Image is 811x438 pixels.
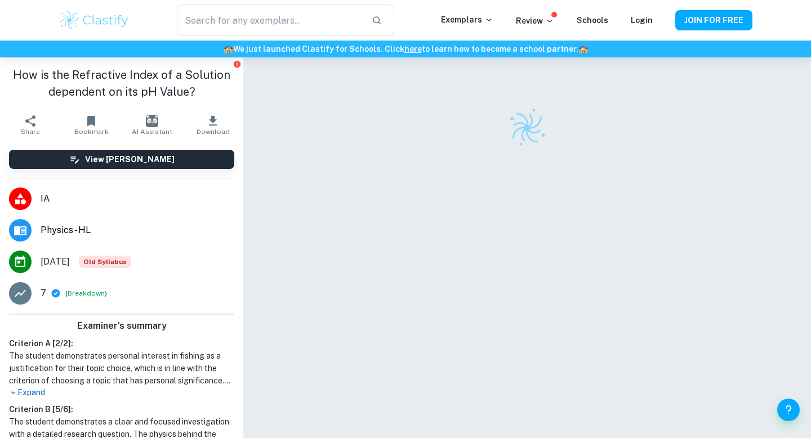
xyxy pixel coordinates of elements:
[41,287,46,300] p: 7
[502,102,553,154] img: Clastify logo
[441,14,493,26] p: Exemplars
[68,288,105,298] button: Breakdown
[577,16,608,25] a: Schools
[146,115,158,127] img: AI Assistant
[516,15,554,27] p: Review
[9,337,234,350] h6: Criterion A [ 2 / 2 ]:
[21,128,40,136] span: Share
[182,109,243,141] button: Download
[777,399,800,421] button: Help and Feedback
[9,403,234,415] h6: Criterion B [ 5 / 6 ]:
[177,5,363,36] input: Search for any exemplars...
[675,10,752,30] button: JOIN FOR FREE
[85,153,175,166] h6: View [PERSON_NAME]
[59,9,130,32] img: Clastify logo
[41,224,234,237] span: Physics - HL
[631,16,653,25] a: Login
[9,350,234,387] h1: The student demonstrates personal interest in fishing as a justification for their topic choice, ...
[224,44,233,53] span: 🏫
[41,255,70,269] span: [DATE]
[578,44,588,53] span: 🏫
[61,109,122,141] button: Bookmark
[122,109,182,141] button: AI Assistant
[9,150,234,169] button: View [PERSON_NAME]
[65,288,107,299] span: ( )
[197,128,230,136] span: Download
[404,44,422,53] a: here
[2,43,809,55] h6: We just launched Clastify for Schools. Click to learn how to become a school partner.
[74,128,109,136] span: Bookmark
[233,60,241,68] button: Report issue
[9,387,234,399] p: Expand
[41,192,234,205] span: IA
[9,66,234,100] h1: How is the Refractive Index of a Solution dependent on its pH Value?
[132,128,172,136] span: AI Assistant
[79,256,131,268] div: Starting from the May 2025 session, the Physics IA requirements have changed. It's OK to refer to...
[5,319,239,333] h6: Examiner's summary
[79,256,131,268] span: Old Syllabus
